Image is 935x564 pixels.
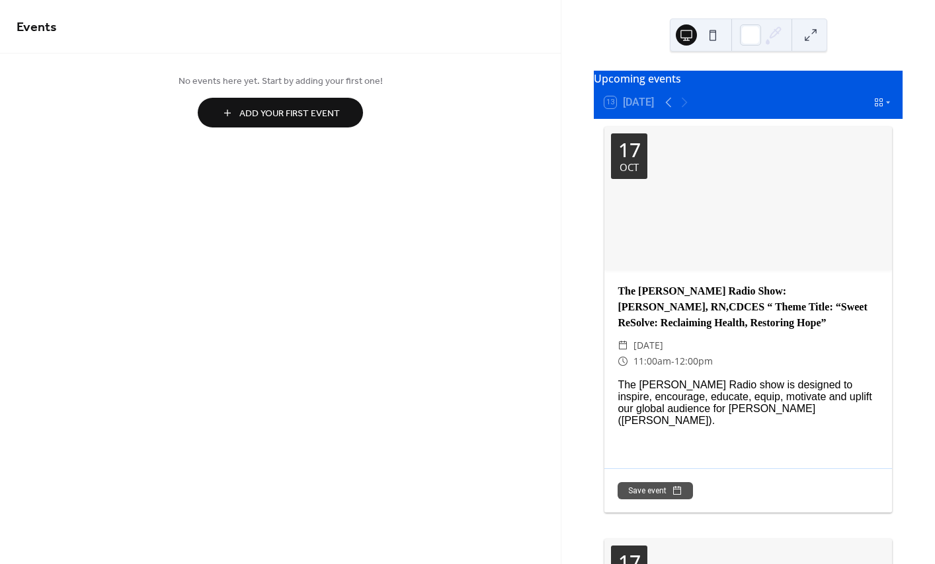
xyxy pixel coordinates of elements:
div: Upcoming events [594,71,903,87]
div: ​ [618,337,628,353]
span: - [671,353,674,369]
div: ​ [618,353,628,369]
button: Add Your First Event [198,98,363,127]
span: Add Your First Event [239,107,340,121]
div: The [PERSON_NAME] Radio Show: [PERSON_NAME], RN,CDCES “ Theme Title: “Sweet ReSolve: Reclaiming H... [604,283,892,331]
a: Add Your First Event [17,98,544,127]
span: No events here yet. Start by adding your first one! [17,75,544,88]
div: 17 [618,140,641,160]
span: 11:00am [633,353,671,369]
span: [DATE] [633,337,663,353]
div: Oct [620,162,639,172]
span: The [PERSON_NAME] Radio show is designed to inspire, encourage, educate, equip, motivate and upli... [618,379,879,427]
button: Save event [618,482,693,499]
span: Events [17,15,57,40]
span: 12:00pm [674,353,713,369]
